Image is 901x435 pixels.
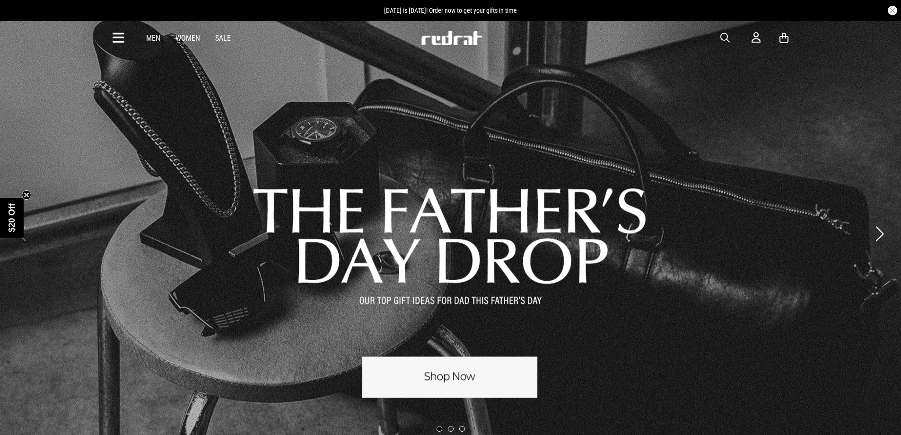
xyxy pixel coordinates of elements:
span: [DATE] is [DATE]! Order now to get your gifts in time [384,7,517,14]
button: Close teaser [22,190,31,200]
a: Women [175,34,200,43]
button: Next slide [873,223,886,244]
img: Redrat logo [420,31,483,45]
a: Men [146,34,160,43]
span: $20 Off [7,203,17,232]
a: Sale [215,34,231,43]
